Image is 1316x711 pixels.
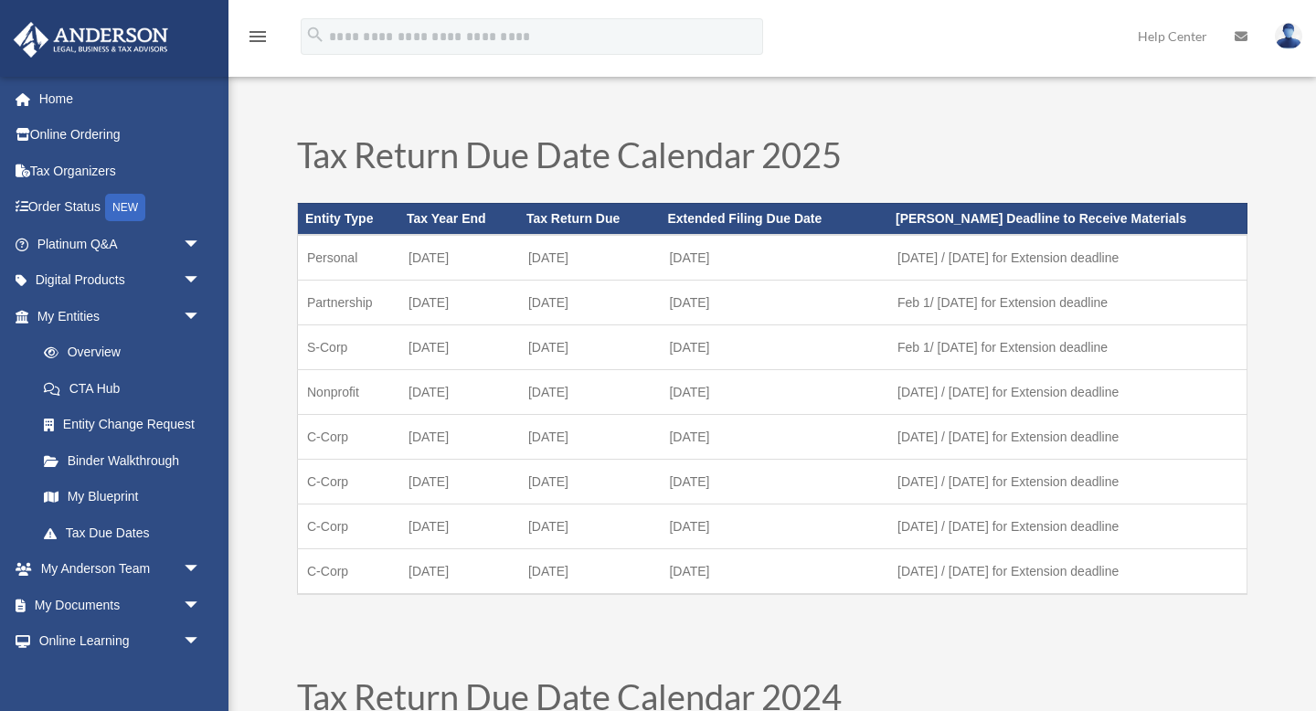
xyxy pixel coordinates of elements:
img: Anderson Advisors Platinum Portal [8,22,174,58]
a: Platinum Q&Aarrow_drop_down [13,226,228,262]
td: [DATE] / [DATE] for Extension deadline [888,235,1247,281]
td: [DATE] [660,414,888,459]
a: My Blueprint [26,479,228,515]
div: NEW [105,194,145,221]
a: My Documentsarrow_drop_down [13,587,228,623]
span: arrow_drop_down [183,262,219,300]
td: [DATE] / [DATE] for Extension deadline [888,459,1247,504]
span: arrow_drop_down [183,587,219,624]
th: Entity Type [298,203,400,234]
a: Order StatusNEW [13,189,228,227]
td: [DATE] [519,280,661,324]
a: Tax Organizers [13,153,228,189]
td: [DATE] [660,504,888,548]
a: Binder Walkthrough [26,442,228,479]
td: [DATE] [519,235,661,281]
td: [DATE] / [DATE] for Extension deadline [888,369,1247,414]
span: arrow_drop_down [183,226,219,263]
td: [DATE] [399,280,519,324]
td: [DATE] [399,548,519,594]
a: Digital Productsarrow_drop_down [13,262,228,299]
span: arrow_drop_down [183,551,219,589]
a: menu [247,32,269,48]
td: [DATE] [519,369,661,414]
td: [DATE] [519,324,661,369]
td: [DATE] [399,504,519,548]
td: Feb 1/ [DATE] for Extension deadline [888,324,1247,369]
a: Online Learningarrow_drop_down [13,623,228,660]
td: [DATE] [399,414,519,459]
td: [DATE] [660,459,888,504]
td: [DATE] / [DATE] for Extension deadline [888,414,1247,459]
td: S-Corp [298,324,400,369]
span: arrow_drop_down [183,298,219,335]
td: [DATE] [660,369,888,414]
td: C-Corp [298,414,400,459]
td: [DATE] [660,548,888,594]
td: [DATE] [399,459,519,504]
a: Online Ordering [13,117,228,154]
td: C-Corp [298,459,400,504]
a: Entity Change Request [26,407,228,443]
th: Extended Filing Due Date [660,203,888,234]
td: [DATE] [399,235,519,281]
td: [DATE] [660,324,888,369]
td: C-Corp [298,504,400,548]
a: My Entitiesarrow_drop_down [13,298,228,334]
a: Tax Due Dates [26,515,219,551]
td: Feb 1/ [DATE] for Extension deadline [888,280,1247,324]
td: [DATE] [519,504,661,548]
a: Overview [26,334,228,371]
td: [DATE] [519,548,661,594]
td: [DATE] / [DATE] for Extension deadline [888,504,1247,548]
a: My Anderson Teamarrow_drop_down [13,551,228,588]
td: [DATE] [399,324,519,369]
h1: Tax Return Due Date Calendar 2025 [297,137,1247,181]
td: [DATE] [519,459,661,504]
td: Partnership [298,280,400,324]
a: Home [13,80,228,117]
i: menu [247,26,269,48]
td: Personal [298,235,400,281]
td: [DATE] [519,414,661,459]
span: arrow_drop_down [183,623,219,661]
a: CTA Hub [26,370,228,407]
th: [PERSON_NAME] Deadline to Receive Materials [888,203,1247,234]
td: [DATE] [660,235,888,281]
img: User Pic [1275,23,1302,49]
th: Tax Year End [399,203,519,234]
td: [DATE] [660,280,888,324]
td: C-Corp [298,548,400,594]
td: Nonprofit [298,369,400,414]
td: [DATE] / [DATE] for Extension deadline [888,548,1247,594]
th: Tax Return Due [519,203,661,234]
td: [DATE] [399,369,519,414]
i: search [305,25,325,45]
